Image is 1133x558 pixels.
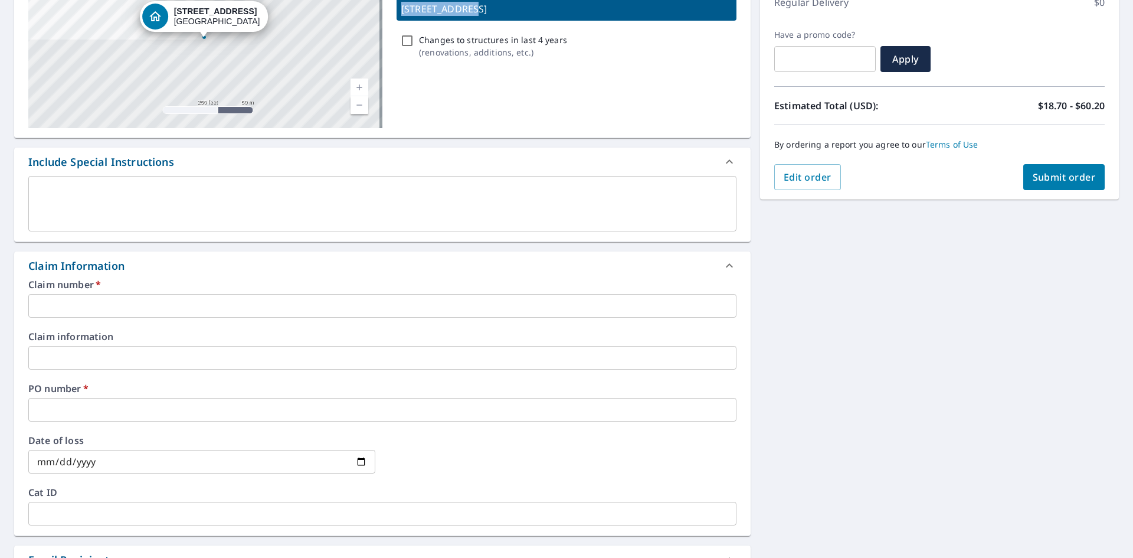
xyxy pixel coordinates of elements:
[140,1,268,38] div: Dropped pin, building 1, Residential property, 4316 NE 55th Pl Vancouver, WA 98661
[28,258,125,274] div: Claim Information
[28,154,174,170] div: Include Special Instructions
[419,46,567,58] p: ( renovations, additions, etc. )
[28,488,736,497] label: Cat ID
[174,6,260,27] div: [GEOGRAPHIC_DATA]
[351,96,368,114] a: Current Level 17, Zoom Out
[774,139,1105,150] p: By ordering a report you agree to our
[890,53,921,66] span: Apply
[880,46,931,72] button: Apply
[419,34,567,46] p: Changes to structures in last 4 years
[28,436,375,445] label: Date of loss
[1038,99,1105,113] p: $18.70 - $60.20
[774,99,939,113] p: Estimated Total (USD):
[28,332,736,341] label: Claim information
[774,164,841,190] button: Edit order
[351,79,368,96] a: Current Level 17, Zoom In
[14,148,751,176] div: Include Special Instructions
[926,139,978,150] a: Terms of Use
[401,2,732,16] p: [STREET_ADDRESS]
[174,6,257,16] strong: [STREET_ADDRESS]
[28,384,736,393] label: PO number
[28,280,736,289] label: Claim number
[774,30,876,40] label: Have a promo code?
[784,171,831,184] span: Edit order
[14,252,751,280] div: Claim Information
[1033,171,1096,184] span: Submit order
[1023,164,1105,190] button: Submit order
